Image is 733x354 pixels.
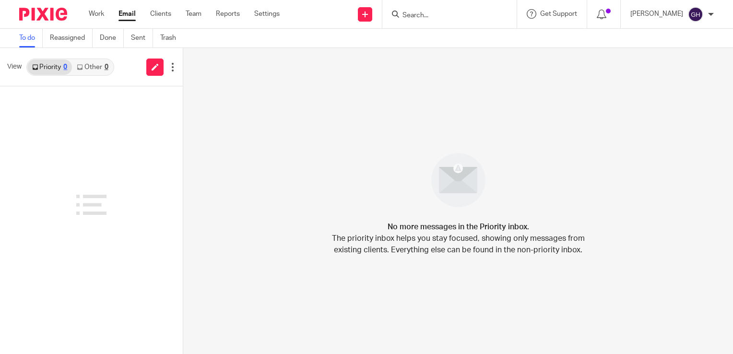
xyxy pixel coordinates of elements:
img: image [425,147,492,213]
a: Priority0 [27,59,72,75]
span: Get Support [540,11,577,17]
div: 0 [105,64,108,71]
a: Team [186,9,201,19]
div: 0 [63,64,67,71]
h4: No more messages in the Priority inbox. [388,221,529,233]
img: svg%3E [688,7,703,22]
a: To do [19,29,43,47]
img: Pixie [19,8,67,21]
a: Sent [131,29,153,47]
a: Clients [150,9,171,19]
a: Settings [254,9,280,19]
span: View [7,62,22,72]
a: Reassigned [50,29,93,47]
a: Reports [216,9,240,19]
a: Trash [160,29,183,47]
a: Work [89,9,104,19]
a: Email [118,9,136,19]
a: Other0 [72,59,113,75]
input: Search [402,12,488,20]
a: Done [100,29,124,47]
p: [PERSON_NAME] [630,9,683,19]
p: The priority inbox helps you stay focused, showing only messages from existing clients. Everythin... [331,233,585,256]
